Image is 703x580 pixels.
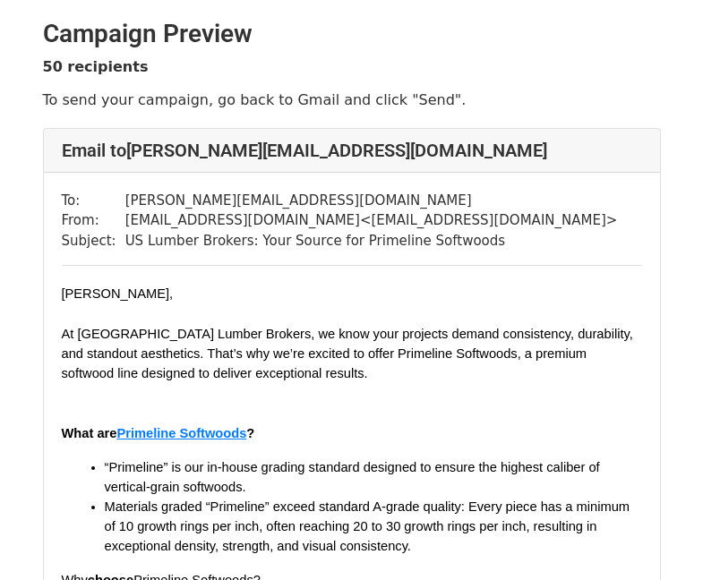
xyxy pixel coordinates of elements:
[62,426,117,440] span: What are
[246,426,254,440] span: ?
[62,210,125,231] td: From:
[125,191,618,211] td: [PERSON_NAME][EMAIL_ADDRESS][DOMAIN_NAME]
[62,231,125,252] td: Subject:
[43,19,661,49] h2: Campaign Preview
[105,499,634,553] span: Materials graded “Primeline” exceed standard A-grade quality: Every piece has a minimum of 10 gro...
[62,327,637,380] span: At [GEOGRAPHIC_DATA] Lumber Brokers, we know your projects demand consistency, durability, and st...
[125,231,618,252] td: US Lumber Brokers: Your Source for Primeline Softwoods
[62,286,174,301] span: [PERSON_NAME],
[125,210,618,231] td: [EMAIL_ADDRESS][DOMAIN_NAME] < [EMAIL_ADDRESS][DOMAIN_NAME] >
[116,426,246,440] span: Primeline Softwoods
[105,460,604,494] span: “Primeline” is our in-house grading standard designed to ensure the highest caliber of vertical-g...
[62,191,125,211] td: To:
[43,58,149,75] strong: 50 recipients
[116,424,246,441] a: Primeline Softwoods
[62,140,642,161] h4: Email to [PERSON_NAME][EMAIL_ADDRESS][DOMAIN_NAME]
[43,90,661,109] p: To send your campaign, go back to Gmail and click "Send".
